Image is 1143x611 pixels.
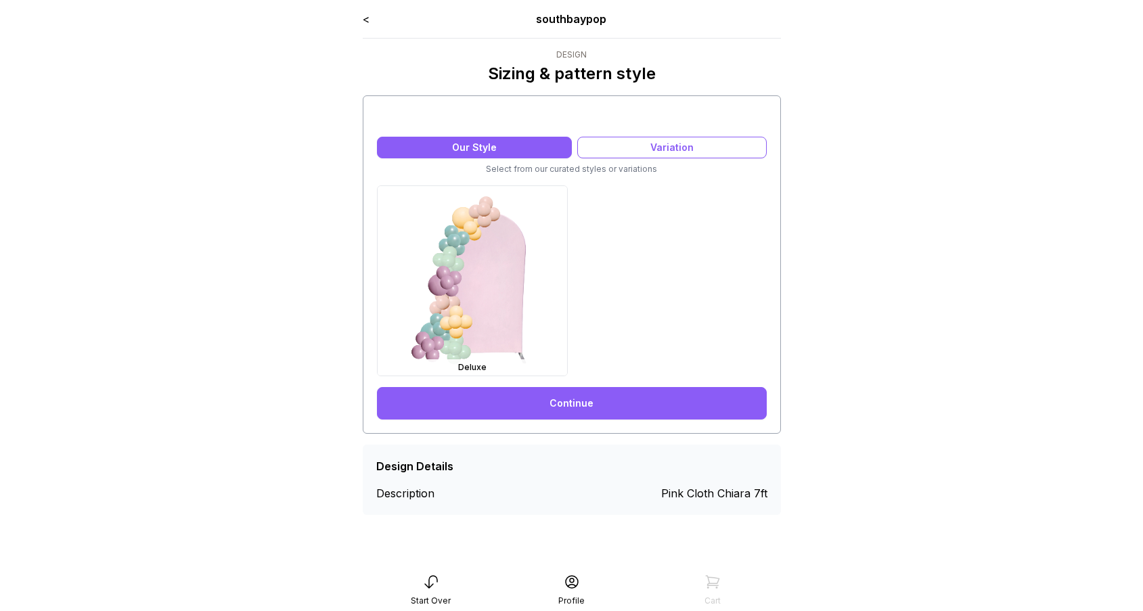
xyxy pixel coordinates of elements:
[376,458,453,474] div: Design Details
[446,11,697,27] div: southbaypop
[577,137,767,158] div: Variation
[377,137,572,158] div: Our Style
[661,485,767,501] div: Pink Cloth Chiara 7ft
[704,595,721,606] div: Cart
[378,186,567,376] img: Deluxe
[558,595,585,606] div: Profile
[488,63,656,85] p: Sizing & pattern style
[488,49,656,60] div: Design
[411,595,451,606] div: Start Over
[377,164,767,175] div: Select from our curated styles or variations
[363,12,369,26] a: <
[376,485,474,501] div: Description
[380,362,564,373] div: Deluxe
[377,387,767,420] a: Continue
